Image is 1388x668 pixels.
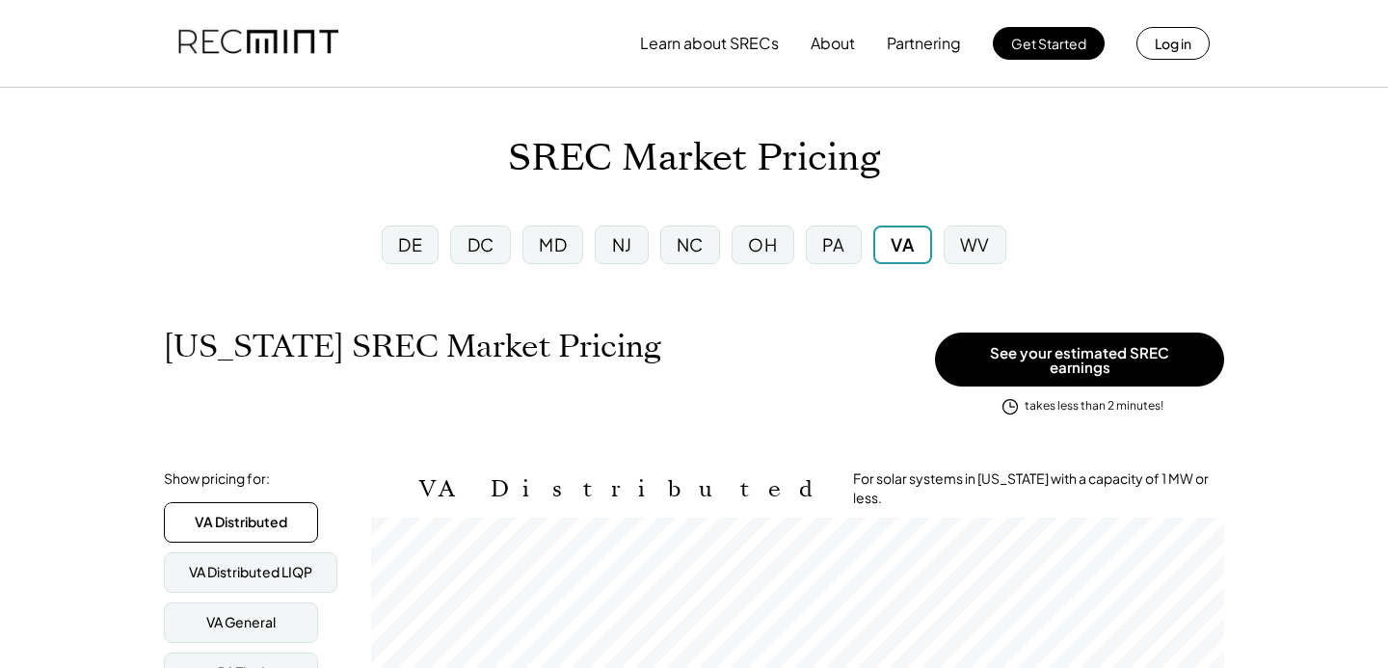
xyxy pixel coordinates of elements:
[508,136,880,181] h1: SREC Market Pricing
[891,232,914,256] div: VA
[822,232,845,256] div: PA
[1136,27,1210,60] button: Log in
[164,469,270,489] div: Show pricing for:
[398,232,422,256] div: DE
[887,24,961,63] button: Partnering
[993,27,1105,60] button: Get Started
[189,563,312,582] div: VA Distributed LIQP
[811,24,855,63] button: About
[1025,398,1163,414] div: takes less than 2 minutes!
[935,333,1224,387] button: See your estimated SREC earnings
[853,469,1224,507] div: For solar systems in [US_STATE] with a capacity of 1 MW or less.
[206,613,276,632] div: VA General
[195,513,287,532] div: VA Distributed
[612,232,632,256] div: NJ
[539,232,567,256] div: MD
[178,11,338,76] img: recmint-logotype%403x.png
[748,232,777,256] div: OH
[640,24,779,63] button: Learn about SRECs
[960,232,990,256] div: WV
[677,232,704,256] div: NC
[164,328,661,365] h1: [US_STATE] SREC Market Pricing
[467,232,494,256] div: DC
[419,475,824,503] h2: VA Distributed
